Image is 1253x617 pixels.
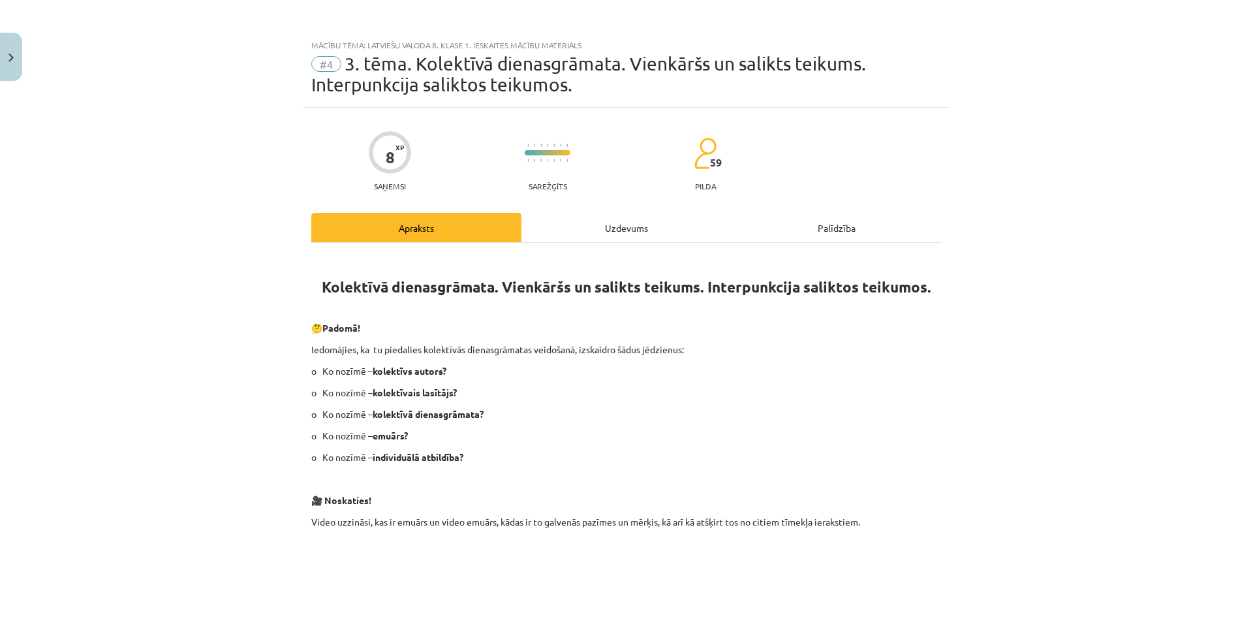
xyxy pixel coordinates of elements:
img: students-c634bb4e5e11cddfef0936a35e636f08e4e9abd3cc4e673bd6f9a4125e45ecb1.svg [694,137,717,170]
span: 59 [710,157,722,168]
b: emuārs? [373,430,408,441]
b: Padomā! [322,322,360,334]
strong: kolektīvs autors? [373,365,446,377]
div: Palīdzība [732,213,942,242]
p: o Ko nozīmē – [311,451,942,464]
img: icon-close-lesson-0947bae3869378f0d4975bcd49f059093ad1ed9edebbc8119c70593378902aed.svg [8,54,14,62]
p: Iedomājies, ka tu piedalies kolektīvās dienasgrāmatas veidošanā, izskaidro šādus jēdzienus: [311,343,942,356]
b: Noskaties! [324,494,371,506]
span: #4 [311,56,341,72]
img: icon-short-line-57e1e144782c952c97e751825c79c345078a6d821885a25fce030b3d8c18986b.svg [540,159,542,162]
b: kolektīvā dienasgrāmata? [373,408,484,420]
p: 🎥 [311,494,942,507]
img: icon-short-line-57e1e144782c952c97e751825c79c345078a6d821885a25fce030b3d8c18986b.svg [534,144,535,147]
b: individuālā atbildība? [373,451,463,463]
img: icon-short-line-57e1e144782c952c97e751825c79c345078a6d821885a25fce030b3d8c18986b.svg [527,159,529,162]
p: 🤔 [311,321,942,335]
b: kolektīvais lasītājs? [373,387,457,398]
img: icon-short-line-57e1e144782c952c97e751825c79c345078a6d821885a25fce030b3d8c18986b.svg [547,144,548,147]
p: o Ko nozīmē – [311,407,942,421]
p: Sarežģīts [529,182,567,191]
span: XP [395,144,404,151]
p: Video uzzināsi, kas ir emuārs un video emuārs, kādas ir to galvenās pazīmes un mērķis, kā arī kā ... [311,515,942,529]
div: 8 [386,148,395,166]
img: icon-short-line-57e1e144782c952c97e751825c79c345078a6d821885a25fce030b3d8c18986b.svg [540,144,542,147]
img: icon-short-line-57e1e144782c952c97e751825c79c345078a6d821885a25fce030b3d8c18986b.svg [560,144,561,147]
p: o Ko nozīmē – [311,364,942,378]
img: icon-short-line-57e1e144782c952c97e751825c79c345078a6d821885a25fce030b3d8c18986b.svg [547,159,548,162]
b: Kolektīvā dienasgrāmata. Vienkāršs un salikts teikums. Interpunkcija saliktos teikumos. [322,277,931,296]
p: Saņemsi [369,182,411,191]
img: icon-short-line-57e1e144782c952c97e751825c79c345078a6d821885a25fce030b3d8c18986b.svg [560,159,561,162]
img: icon-short-line-57e1e144782c952c97e751825c79c345078a6d821885a25fce030b3d8c18986b.svg [553,144,555,147]
img: icon-short-line-57e1e144782c952c97e751825c79c345078a6d821885a25fce030b3d8c18986b.svg [534,159,535,162]
div: Apraksts [311,213,521,242]
p: o Ko nozīmē – [311,429,942,443]
p: o Ko nozīmē – [311,386,942,400]
img: icon-short-line-57e1e144782c952c97e751825c79c345078a6d821885a25fce030b3d8c18986b.svg [553,159,555,162]
span: 3. tēma. Kolektīvā dienasgrāmata. Vienkāršs un salikts teikums. Interpunkcija saliktos teikumos. [311,53,866,95]
img: icon-short-line-57e1e144782c952c97e751825c79c345078a6d821885a25fce030b3d8c18986b.svg [566,144,568,147]
img: icon-short-line-57e1e144782c952c97e751825c79c345078a6d821885a25fce030b3d8c18986b.svg [566,159,568,162]
img: icon-short-line-57e1e144782c952c97e751825c79c345078a6d821885a25fce030b3d8c18986b.svg [527,144,529,147]
div: Mācību tēma: Latviešu valoda 8. klase 1. ieskaites mācību materiāls [311,40,942,50]
div: Uzdevums [521,213,732,242]
p: pilda [695,182,716,191]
